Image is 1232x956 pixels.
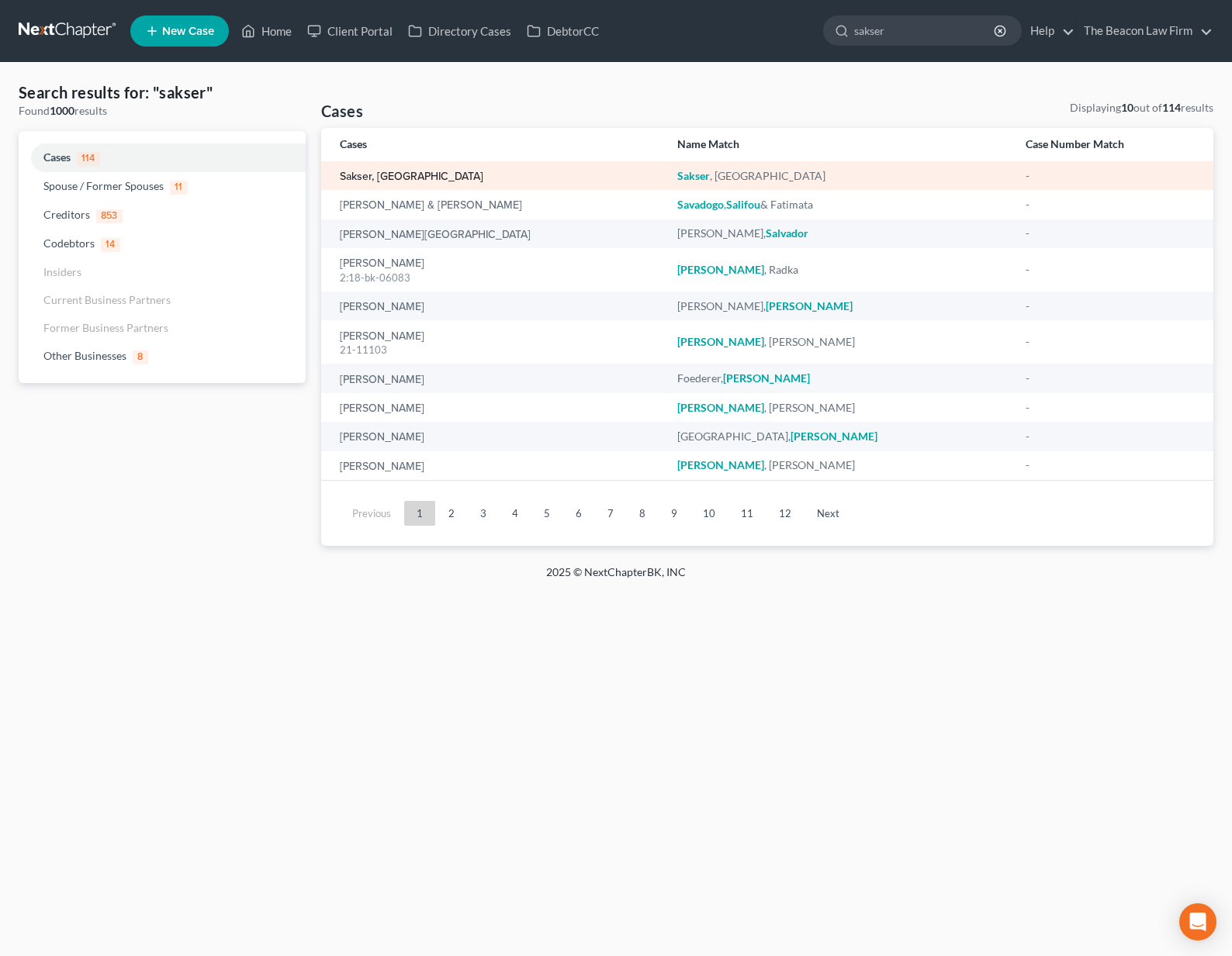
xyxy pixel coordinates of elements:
th: Case Number Match [1013,128,1214,161]
a: Cases114 [19,143,306,172]
a: 10 [690,501,728,526]
a: Creditors853 [19,201,306,230]
a: Insiders [19,258,306,286]
span: New Case [162,26,214,37]
span: 114 [77,152,100,166]
em: Savadogo [677,198,724,211]
div: , Radka [677,262,1001,278]
a: 8 [627,501,658,526]
th: Cases [321,128,665,161]
h4: Cases [321,100,363,122]
a: 4 [500,501,531,526]
th: Name Match [665,128,1013,161]
a: 9 [659,501,690,526]
strong: 10 [1121,101,1133,114]
a: Home [234,17,299,45]
a: [PERSON_NAME] [340,461,424,472]
a: 1 [404,501,435,526]
div: Foederer, [677,371,1001,386]
div: , [PERSON_NAME] [677,457,1001,473]
div: - [1026,371,1196,386]
div: Displaying out of results [1070,100,1213,116]
em: Salvador [766,226,808,240]
div: - [1026,226,1196,241]
a: 3 [468,501,499,526]
a: Directory Cases [400,17,519,45]
span: Creditors [43,208,90,221]
input: Search by name... [854,16,996,45]
a: Help [1023,17,1075,45]
a: Codebtors14 [19,230,306,258]
a: Client Portal [299,17,400,45]
a: 2 [436,501,467,526]
div: 2:18-bk-06083 [340,271,652,285]
span: Current Business Partners [43,293,171,306]
a: DebtorCC [519,17,607,45]
a: 6 [563,501,594,526]
span: Codebtors [43,236,95,250]
em: Sakser [677,169,710,182]
span: Cases [43,150,71,164]
span: Spouse / Former Spouses [43,179,164,192]
div: Open Intercom Messenger [1179,903,1216,940]
em: [PERSON_NAME] [677,335,764,348]
a: Spouse / Former Spouses11 [19,172,306,201]
em: [PERSON_NAME] [677,263,764,276]
span: Former Business Partners [43,321,168,334]
a: Other Businesses8 [19,342,306,371]
a: [PERSON_NAME] [340,403,424,414]
em: [PERSON_NAME] [677,401,764,414]
div: - [1026,429,1196,444]
a: The Beacon Law Firm [1076,17,1213,45]
div: - [1026,262,1196,278]
em: Salifou [726,198,760,211]
a: Next [805,501,852,526]
span: 11 [170,181,188,195]
div: [PERSON_NAME], [677,226,1001,241]
span: 8 [133,350,148,364]
em: [PERSON_NAME] [791,430,877,443]
a: [PERSON_NAME] [340,258,424,269]
span: Insiders [43,265,81,278]
a: Former Business Partners [19,314,306,342]
div: , [GEOGRAPHIC_DATA] [677,168,1001,184]
div: , [PERSON_NAME] [677,334,1001,350]
a: 5 [531,501,562,526]
div: , & Fatimata [677,197,1001,212]
span: 14 [101,238,120,252]
div: [GEOGRAPHIC_DATA], [677,429,1001,444]
a: 12 [767,501,804,526]
a: [PERSON_NAME] & [PERSON_NAME] [340,200,522,211]
div: Found results [19,103,306,119]
div: 2025 © NextChapterBK, INC [174,564,1058,592]
a: 7 [595,501,626,526]
em: [PERSON_NAME] [766,299,853,312]
div: 21-11103 [340,343,652,357]
a: [PERSON_NAME] [340,331,424,342]
a: 11 [728,501,766,526]
h4: Search results for: "sakser" [19,81,306,103]
div: - [1026,197,1196,212]
em: [PERSON_NAME] [677,458,764,471]
a: [PERSON_NAME] [340,374,424,385]
div: - [1026,400,1196,416]
div: - [1026,168,1196,184]
a: [PERSON_NAME] [340,302,424,312]
em: [PERSON_NAME] [723,371,810,385]
div: , [PERSON_NAME] [677,400,1001,416]
a: [PERSON_NAME][GEOGRAPHIC_DATA] [340,230,531,240]
span: Other Businesses [43,349,126,362]
a: Current Business Partners [19,286,306,314]
a: [PERSON_NAME] [340,432,424,443]
div: - [1026,457,1196,473]
div: - [1026,334,1196,350]
strong: 114 [1162,101,1181,114]
div: - [1026,299,1196,314]
strong: 1000 [50,104,74,117]
div: [PERSON_NAME], [677,299,1001,314]
a: Sakser, [GEOGRAPHIC_DATA] [340,171,483,182]
span: 853 [96,209,123,223]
